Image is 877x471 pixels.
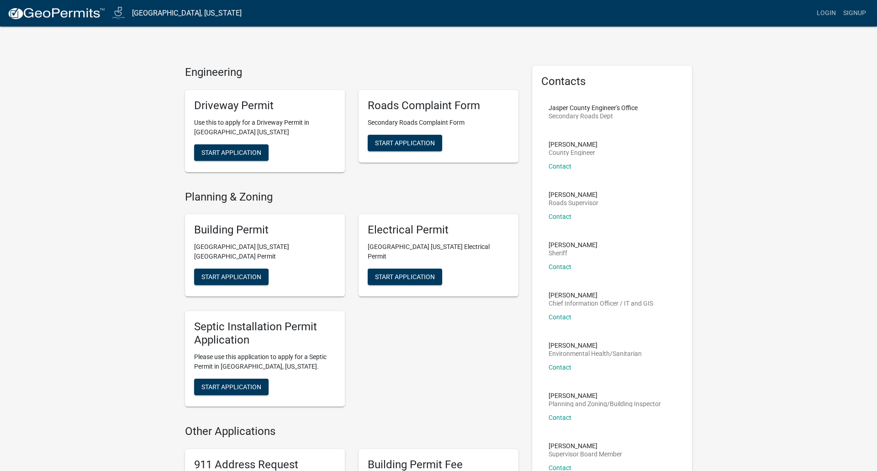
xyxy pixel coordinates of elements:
a: Contact [549,263,571,270]
p: Secondary Roads Dept [549,113,638,119]
p: [PERSON_NAME] [549,342,642,349]
p: Jasper County Engineer's Office [549,105,638,111]
p: [GEOGRAPHIC_DATA] [US_STATE] Electrical Permit [368,242,509,261]
a: Contact [549,163,571,170]
h5: Roads Complaint Form [368,99,509,112]
p: [PERSON_NAME] [549,141,597,148]
span: Start Application [201,273,261,280]
p: Please use this application to apply for a Septic Permit in [GEOGRAPHIC_DATA], [US_STATE]. [194,352,336,371]
p: Use this to apply for a Driveway Permit in [GEOGRAPHIC_DATA] [US_STATE] [194,118,336,137]
span: Start Application [375,273,435,280]
button: Start Application [194,269,269,285]
a: [GEOGRAPHIC_DATA], [US_STATE] [132,5,242,21]
p: County Engineer [549,149,597,156]
p: [PERSON_NAME] [549,242,597,248]
p: Roads Supervisor [549,200,598,206]
a: Contact [549,313,571,321]
button: Start Application [368,269,442,285]
h4: Planning & Zoning [185,191,518,204]
img: Jasper County, Iowa [112,7,125,19]
h5: Building Permit [194,223,336,237]
h5: Contacts [541,75,683,88]
button: Start Application [368,135,442,151]
p: Supervisor Board Member [549,451,622,457]
h5: Electrical Permit [368,223,509,237]
p: Secondary Roads Complaint Form [368,118,509,127]
h4: Engineering [185,66,518,79]
span: Start Application [201,148,261,156]
button: Start Application [194,379,269,395]
h5: Septic Installation Permit Application [194,320,336,347]
a: Contact [549,414,571,421]
a: Contact [549,213,571,220]
p: Environmental Health/Sanitarian [549,350,642,357]
p: Chief Information Officer / IT and GIS [549,300,653,307]
a: Signup [840,5,870,22]
h4: Other Applications [185,425,518,438]
span: Start Application [375,139,435,146]
h5: Driveway Permit [194,99,336,112]
p: [PERSON_NAME] [549,292,653,298]
p: [PERSON_NAME] [549,191,598,198]
a: Login [813,5,840,22]
p: [PERSON_NAME] [549,443,622,449]
a: Contact [549,364,571,371]
p: Sheriff [549,250,597,256]
p: [PERSON_NAME] [549,392,661,399]
p: [GEOGRAPHIC_DATA] [US_STATE][GEOGRAPHIC_DATA] Permit [194,242,336,261]
span: Start Application [201,383,261,390]
p: Planning and Zoning/Building Inspector [549,401,661,407]
button: Start Application [194,144,269,161]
